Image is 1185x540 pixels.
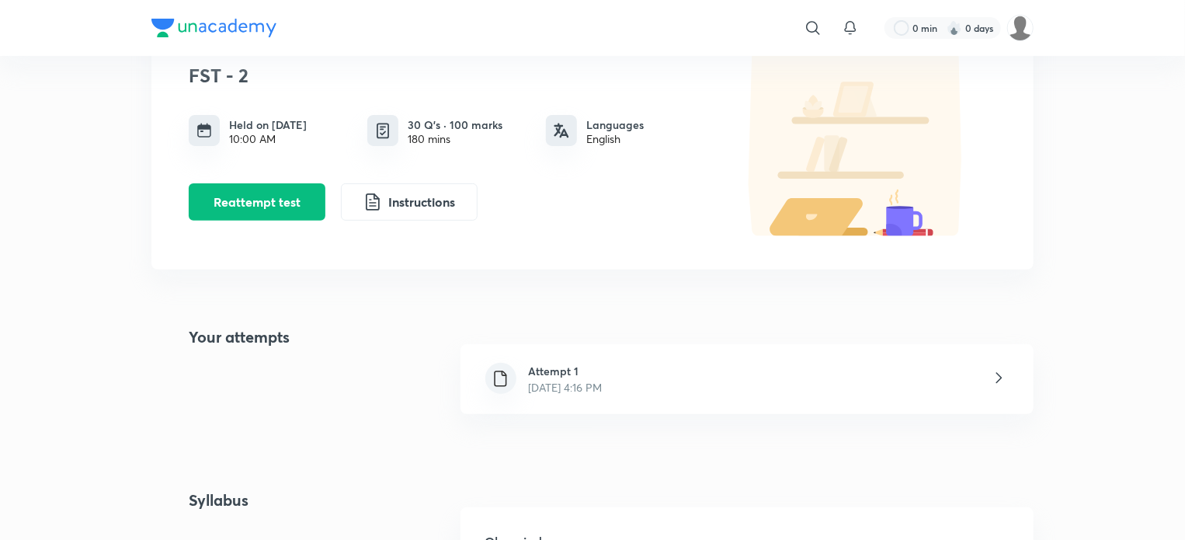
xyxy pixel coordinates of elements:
[341,183,478,221] button: Instructions
[586,117,644,133] h6: Languages
[717,34,996,236] img: default
[189,64,709,87] h3: FST - 2
[196,123,212,138] img: timing
[1007,15,1034,41] img: Shrihari
[189,183,325,221] button: Reattempt test
[554,123,569,138] img: languages
[151,326,290,433] h4: Your attempts
[363,193,382,211] img: instruction
[151,19,276,37] img: Company Logo
[491,369,510,388] img: file
[529,363,603,379] h6: Attempt 1
[374,121,393,141] img: quiz info
[947,20,962,36] img: streak
[529,379,603,395] p: [DATE] 4:16 PM
[408,133,502,145] div: 180 mins
[408,117,502,133] h6: 30 Q’s · 100 marks
[229,133,307,145] div: 10:00 AM
[229,117,307,133] h6: Held on [DATE]
[586,133,644,145] div: English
